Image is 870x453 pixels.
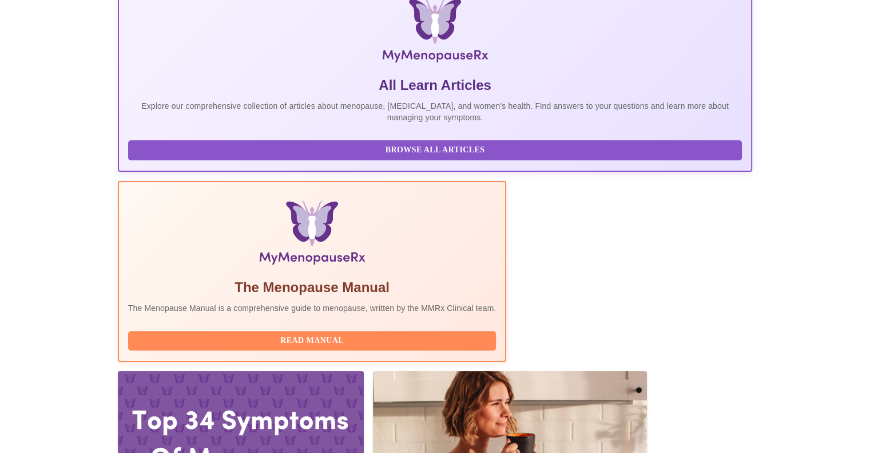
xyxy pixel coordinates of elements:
a: Browse All Articles [128,144,745,154]
button: Read Manual [128,331,496,351]
p: Explore our comprehensive collection of articles about menopause, [MEDICAL_DATA], and women's hea... [128,100,742,123]
img: Menopause Manual [186,200,438,269]
span: Read Manual [140,334,485,348]
a: Read Manual [128,335,499,345]
p: The Menopause Manual is a comprehensive guide to menopause, written by the MMRx Clinical team. [128,302,496,314]
h5: The Menopause Manual [128,278,496,297]
h5: All Learn Articles [128,76,742,94]
button: Browse All Articles [128,140,742,160]
span: Browse All Articles [140,143,731,157]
